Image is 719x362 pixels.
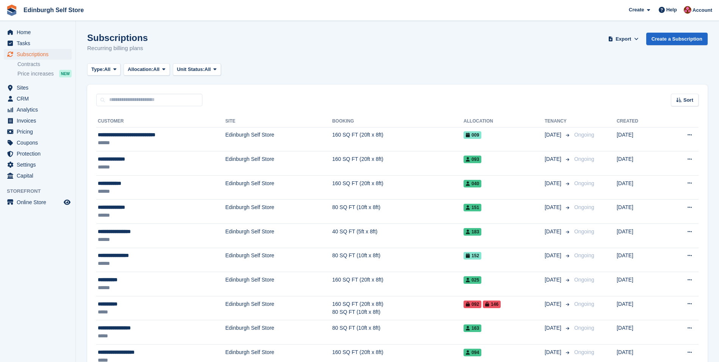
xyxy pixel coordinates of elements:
[4,82,72,93] a: menu
[545,115,571,127] th: Tenancy
[17,93,62,104] span: CRM
[4,170,72,181] a: menu
[464,180,481,187] span: 040
[574,204,594,210] span: Ongoing
[545,203,563,211] span: [DATE]
[225,296,332,320] td: Edinburgh Self Store
[4,104,72,115] a: menu
[91,66,104,73] span: Type:
[205,66,211,73] span: All
[17,170,62,181] span: Capital
[332,127,464,151] td: 160 SQ FT (20ft x 8ft)
[607,33,640,45] button: Export
[225,272,332,296] td: Edinburgh Self Store
[17,148,62,159] span: Protection
[545,179,563,187] span: [DATE]
[574,228,594,235] span: Ongoing
[617,320,664,345] td: [DATE]
[545,300,563,308] span: [DATE]
[17,49,62,60] span: Subscriptions
[63,198,72,207] a: Preview store
[225,115,332,127] th: Site
[173,63,221,76] button: Unit Status: All
[225,127,332,151] td: Edinburgh Self Store
[574,349,594,355] span: Ongoing
[464,204,481,211] span: 151
[574,180,594,186] span: Ongoing
[4,38,72,49] a: menu
[225,248,332,272] td: Edinburgh Self Store
[574,325,594,331] span: Ongoing
[17,82,62,93] span: Sites
[617,115,664,127] th: Created
[617,296,664,320] td: [DATE]
[545,228,563,236] span: [DATE]
[666,6,677,14] span: Help
[545,252,563,260] span: [DATE]
[332,224,464,248] td: 40 SQ FT (5ft x 8ft)
[545,276,563,284] span: [DATE]
[4,137,72,148] a: menu
[464,156,481,163] span: 093
[4,126,72,137] a: menu
[332,200,464,224] td: 80 SQ FT (10ft x 8ft)
[104,66,111,73] span: All
[17,126,62,137] span: Pricing
[464,131,481,139] span: 009
[617,175,664,200] td: [DATE]
[617,200,664,224] td: [DATE]
[464,115,545,127] th: Allocation
[545,131,563,139] span: [DATE]
[87,33,148,43] h1: Subscriptions
[4,148,72,159] a: menu
[4,197,72,208] a: menu
[17,70,54,77] span: Price increases
[17,104,62,115] span: Analytics
[483,301,501,308] span: 146
[87,44,148,53] p: Recurring billing plans
[574,132,594,138] span: Ongoing
[332,296,464,320] td: 160 SQ FT (20ft x 8ft) 80 SQ FT (10ft x 8ft)
[225,200,332,224] td: Edinburgh Self Store
[464,252,481,260] span: 152
[124,63,170,76] button: Allocation: All
[225,151,332,176] td: Edinburgh Self Store
[17,27,62,38] span: Home
[464,301,481,308] span: 092
[17,69,72,78] a: Price increases NEW
[617,127,664,151] td: [DATE]
[464,228,481,236] span: 183
[332,272,464,296] td: 160 SQ FT (20ft x 8ft)
[684,6,691,14] img: Lucy Michalec
[545,348,563,356] span: [DATE]
[4,49,72,60] a: menu
[6,5,17,16] img: stora-icon-8386f47178a22dfd0bd8f6a31ec36ba5ce8667c1dd55bd0f319d3a0aa187defe.svg
[4,159,72,170] a: menu
[177,66,205,73] span: Unit Status:
[617,248,664,272] td: [DATE]
[20,4,87,16] a: Edinburgh Self Store
[7,187,75,195] span: Storefront
[646,33,708,45] a: Create a Subscription
[87,63,121,76] button: Type: All
[225,224,332,248] td: Edinburgh Self Store
[683,96,693,104] span: Sort
[17,38,62,49] span: Tasks
[692,6,712,14] span: Account
[17,115,62,126] span: Invoices
[128,66,153,73] span: Allocation:
[332,320,464,345] td: 80 SQ FT (10ft x 8ft)
[616,35,631,43] span: Export
[332,115,464,127] th: Booking
[545,155,563,163] span: [DATE]
[225,320,332,345] td: Edinburgh Self Store
[332,248,464,272] td: 80 SQ FT (10ft x 8ft)
[17,159,62,170] span: Settings
[96,115,225,127] th: Customer
[4,27,72,38] a: menu
[464,349,481,356] span: 094
[4,93,72,104] a: menu
[17,137,62,148] span: Coupons
[59,70,72,77] div: NEW
[617,224,664,248] td: [DATE]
